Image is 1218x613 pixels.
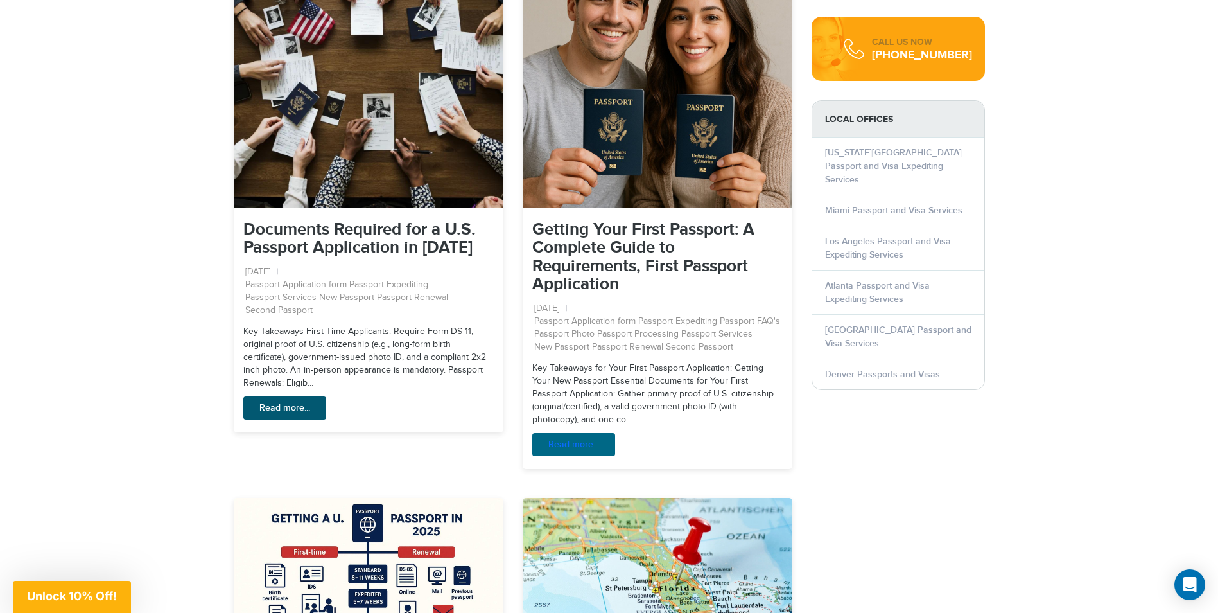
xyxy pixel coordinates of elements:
[825,147,962,185] a: [US_STATE][GEOGRAPHIC_DATA] Passport and Visa Expediting Services
[245,279,347,292] a: Passport Application form
[534,303,568,315] li: [DATE]
[681,328,753,341] a: Passport Services
[825,324,971,349] a: [GEOGRAPHIC_DATA] Passport and Visa Services
[534,328,595,341] a: Passport Photo
[245,305,313,317] a: Second Passport
[27,589,117,603] span: Unlock 10% Off!
[245,292,317,305] a: Passport Services
[872,36,972,49] div: CALL US NOW
[666,341,733,354] a: Second Passport
[825,280,930,305] a: Atlanta Passport and Visa Expediting Services
[523,362,792,469] div: Key Takeaways for Your First Passport Application: Getting Your New Passport Essential Documents ...
[872,49,972,62] div: [PHONE_NUMBER]
[534,315,636,328] a: Passport Application form
[349,279,428,292] a: Passport Expediting
[532,220,754,295] a: Getting Your First Passport: A Complete Guide to Requirements, First Passport Application
[13,581,131,613] div: Unlock 10% Off!
[597,328,679,341] a: Passport Processing
[245,266,279,279] li: [DATE]
[720,315,780,328] a: Passport FAQ's
[234,326,503,432] div: Key Takeaways First-Time Applicants: Require Form DS-11, original proof of U.S. citizenship (e.g....
[532,433,615,456] a: Read more...
[812,101,984,138] strong: LOCAL OFFICES
[592,341,663,354] a: Passport Renewal
[1174,569,1205,600] div: Open Intercom Messenger
[243,396,326,420] a: Read more...
[377,292,448,305] a: Passport Renewal
[319,292,374,305] a: New Passport
[638,315,717,328] a: Passport Expediting
[243,220,476,258] a: Documents Required for a U.S. Passport Application in [DATE]
[825,236,951,260] a: Los Angeles Passport and Visa Expediting Services
[825,205,962,216] a: Miami Passport and Visa Services
[825,369,940,380] a: Denver Passports and Visas
[534,341,589,354] a: New Passport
